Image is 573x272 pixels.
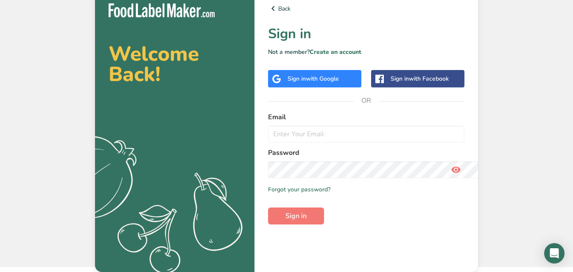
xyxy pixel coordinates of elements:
span: with Facebook [409,75,449,83]
span: Sign in [285,211,307,221]
a: Create an account [310,48,361,56]
img: Food Label Maker [109,3,215,17]
input: Enter Your Email [268,126,464,143]
div: Sign in [391,74,449,83]
span: with Google [306,75,339,83]
span: OR [354,88,379,113]
h2: Welcome Back! [109,44,241,84]
label: Email [268,112,464,122]
a: Forgot your password? [268,185,330,194]
div: Open Intercom Messenger [544,243,565,264]
div: Sign in [288,74,339,83]
label: Password [268,148,464,158]
p: Not a member? [268,48,464,56]
button: Sign in [268,208,324,224]
a: Back [268,3,464,14]
h1: Sign in [268,24,464,44]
